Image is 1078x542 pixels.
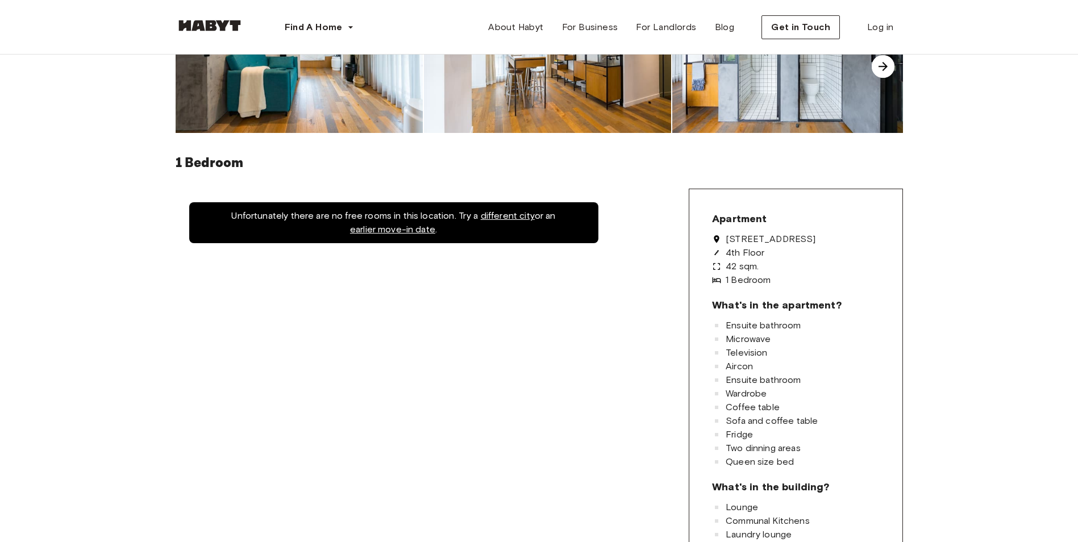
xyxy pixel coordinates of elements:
[726,389,767,398] span: Wardrobe
[726,430,753,439] span: Fridge
[715,20,735,34] span: Blog
[488,20,543,34] span: About Habyt
[726,403,780,412] span: Coffee table
[636,20,696,34] span: For Landlords
[726,416,818,426] span: Sofa and coffee table
[726,276,771,285] span: 1 Bedroom
[726,444,801,453] span: Two dinning areas
[726,457,794,466] span: Queen size bed
[858,16,902,39] a: Log in
[553,16,627,39] a: For Business
[350,224,435,235] a: earlier move-in date
[562,20,618,34] span: For Business
[771,20,830,34] span: Get in Touch
[726,335,771,344] span: Microwave
[726,376,801,385] span: Ensuite bathroom
[481,210,535,221] a: different city
[712,480,829,494] span: What's in the building?
[189,202,598,243] div: Unfortunately there are no free rooms in this location. Try a or an .
[726,235,815,244] span: [STREET_ADDRESS]
[726,530,792,539] span: Laundry lounge
[726,348,768,357] span: Television
[627,16,705,39] a: For Landlords
[285,20,343,34] span: Find A Home
[712,212,767,226] span: Apartment
[726,248,764,257] span: 4th Floor
[761,15,840,39] button: Get in Touch
[479,16,552,39] a: About Habyt
[726,516,810,526] span: Communal Kitchens
[726,262,759,271] span: 42 sqm.
[872,55,894,78] img: image-carousel-arrow
[276,16,363,39] button: Find A Home
[726,503,758,512] span: Lounge
[712,298,842,312] span: What's in the apartment?
[176,20,244,31] img: Habyt
[706,16,744,39] a: Blog
[726,321,801,330] span: Ensuite bathroom
[726,362,753,371] span: Aircon
[867,20,893,34] span: Log in
[176,151,903,175] h6: 1 Bedroom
